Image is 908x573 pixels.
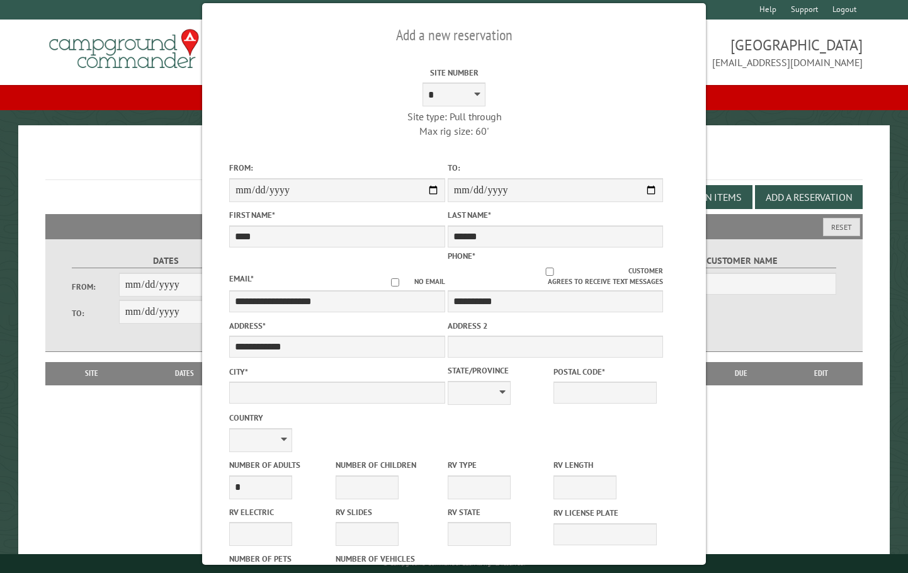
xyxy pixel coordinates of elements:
th: Due [702,362,780,385]
label: Country [229,412,445,424]
label: Dates [72,254,260,268]
label: RV Type [448,459,551,471]
small: © Campground Commander LLC. All rights reserved. [383,559,525,567]
label: To: [72,307,119,319]
label: RV Slides [336,506,439,518]
label: First Name [229,209,445,221]
label: Site Number [346,67,562,79]
label: Phone [448,251,475,261]
label: Number of Children [336,459,439,471]
label: From: [229,162,445,174]
label: To: [448,162,663,174]
label: Last Name [448,209,663,221]
label: Number of Pets [229,553,332,565]
label: RV Length [553,459,657,471]
label: Address [229,320,445,332]
label: RV License Plate [553,507,657,519]
th: Edit [780,362,863,385]
img: Campground Commander [45,25,203,74]
label: Number of Vehicles [336,553,439,565]
th: Site [52,362,132,385]
button: Add a Reservation [755,185,863,209]
input: Customer agrees to receive text messages [471,268,629,276]
label: From: [72,281,119,293]
h2: Filters [45,214,863,238]
label: RV Electric [229,506,332,518]
label: Customer Name [648,254,836,268]
div: Site type: Pull through [346,110,562,123]
label: RV State [448,506,551,518]
label: State/Province [448,365,551,377]
label: Email [229,273,254,284]
th: Dates [132,362,237,385]
label: Customer agrees to receive text messages [448,266,663,287]
label: Address 2 [448,320,663,332]
button: Reset [823,218,860,236]
div: Max rig size: 60' [346,124,562,138]
h1: Reservations [45,145,863,180]
label: Postal Code [553,366,657,378]
input: No email [376,278,414,286]
label: City [229,366,445,378]
label: Number of Adults [229,459,332,471]
h2: Add a new reservation [229,23,679,47]
label: No email [376,276,445,287]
